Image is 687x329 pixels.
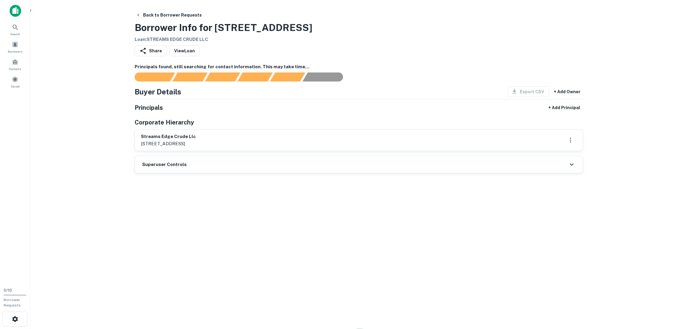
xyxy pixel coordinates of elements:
span: Contacts [9,66,21,71]
button: Share [135,45,167,56]
span: 0 / 10 [4,288,12,293]
div: AI fulfillment process complete. [303,72,350,81]
span: Borrowers [8,49,22,54]
p: [STREET_ADDRESS] [141,140,196,147]
a: Search [2,21,28,38]
div: Principals found, AI now looking for contact information... [237,72,273,81]
h5: Principals [135,103,163,112]
h5: Corporate Hierarchy [135,118,194,127]
span: Borrower Requests [4,298,20,307]
h6: Loan : STREAMS EDGE CRUDE LLC [135,36,312,43]
h3: Borrower Info for [STREET_ADDRESS] [135,20,312,35]
a: Contacts [2,56,28,72]
img: capitalize-icon.png [10,5,21,17]
a: ViewLoan [169,45,200,56]
h6: Principals found, still searching for contact information. This may take time... [135,63,583,70]
div: Your request is received and processing... [172,72,208,81]
button: + Add Owner [551,86,583,97]
h6: Superuser Controls [142,161,187,168]
a: Borrowers [2,39,28,55]
h6: streams edge crude llc [141,133,196,140]
iframe: Chat Widget [657,281,687,310]
a: Saved [2,74,28,90]
h4: Buyer Details [135,86,181,97]
span: Saved [11,84,20,89]
div: Principals found, still searching for contact information. This may take time... [270,72,305,81]
span: Search [10,32,20,36]
button: Back to Borrower Requests [133,10,204,20]
div: Sending borrower request to AI... [127,72,173,81]
button: + Add Principal [546,102,583,113]
div: Documents found, AI parsing details... [205,72,240,81]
